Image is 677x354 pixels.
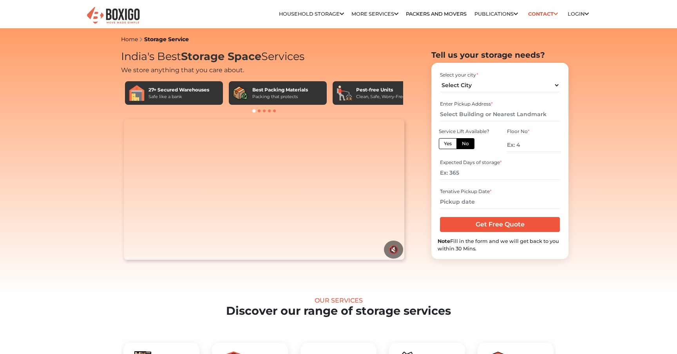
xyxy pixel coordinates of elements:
a: Storage Service [144,36,189,43]
input: Pickup date [440,195,559,209]
div: Safe like a bank [148,93,209,100]
a: Home [121,36,138,43]
div: Fill in the form and we will get back to you within 30 Mins. [438,237,562,252]
input: Ex: 365 [440,166,559,180]
div: 27+ Secured Warehouses [148,86,209,93]
img: Boxigo [86,6,141,25]
label: Yes [439,138,457,149]
h1: India's Best Services [121,50,407,63]
div: Packing that protects [252,93,308,100]
div: Service Lift Available? [439,128,493,135]
div: Clean, Safe, Worry-Free [356,93,405,100]
input: Ex: 4 [507,138,561,152]
img: 27+ Secured Warehouses [129,85,145,101]
div: Tenative Pickup Date [440,188,559,195]
div: Our Services [27,297,650,304]
a: More services [351,11,398,17]
div: Floor No [507,128,561,135]
div: Best Packing Materials [252,86,308,93]
input: Get Free Quote [440,217,559,232]
div: Enter Pickup Address [440,100,559,108]
button: 🔇 [384,241,403,259]
b: Note [438,238,450,244]
div: Expected Days of storage [440,159,559,166]
img: Best Packing Materials [233,85,248,101]
label: No [456,138,474,149]
input: Select Building or Nearest Landmark [440,108,559,121]
a: Login [568,11,589,17]
h2: Discover our range of storage services [27,304,650,318]
img: Pest-free Units [337,85,352,101]
a: Packers and Movers [406,11,467,17]
a: Household Storage [279,11,344,17]
a: Publications [474,11,518,17]
span: Storage Space [181,50,261,63]
span: We store anything that you care about. [121,66,244,74]
a: Contact [525,8,560,20]
h2: Tell us your storage needs? [431,50,568,60]
div: Select your city [440,71,559,78]
div: Pest-free Units [356,86,405,93]
video: Your browser does not support the video tag. [124,119,404,260]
